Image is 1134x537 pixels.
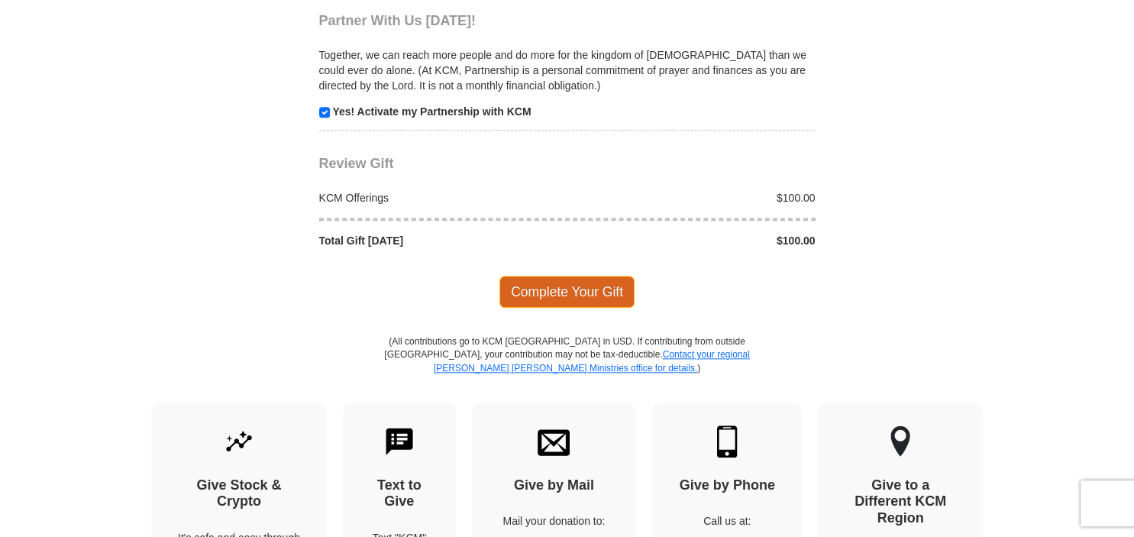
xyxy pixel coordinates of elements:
[223,425,255,458] img: give-by-stock.svg
[311,233,567,248] div: Total Gift [DATE]
[499,276,635,308] span: Complete Your Gift
[311,190,567,205] div: KCM Offerings
[178,477,300,510] h4: Give Stock & Crypto
[332,105,531,118] strong: Yes! Activate my Partnership with KCM
[567,233,824,248] div: $100.00
[499,513,610,529] p: Mail your donation to:
[384,335,751,402] p: (All contributions go to KCM [GEOGRAPHIC_DATA] in USD. If contributing from outside [GEOGRAPHIC_D...
[890,425,911,458] img: other-region
[383,425,415,458] img: text-to-give.svg
[711,425,743,458] img: mobile.svg
[567,190,824,205] div: $100.00
[538,425,570,458] img: envelope.svg
[434,349,750,373] a: Contact your regional [PERSON_NAME] [PERSON_NAME] Ministries office for details.
[319,47,816,93] p: Together, we can reach more people and do more for the kingdom of [DEMOGRAPHIC_DATA] than we coul...
[319,156,394,171] span: Review Gift
[370,477,429,510] h4: Text to Give
[845,477,956,527] h4: Give to a Different KCM Region
[679,477,775,494] h4: Give by Phone
[319,13,477,28] span: Partner With Us [DATE]!
[679,513,775,529] p: Call us at:
[499,477,610,494] h4: Give by Mail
